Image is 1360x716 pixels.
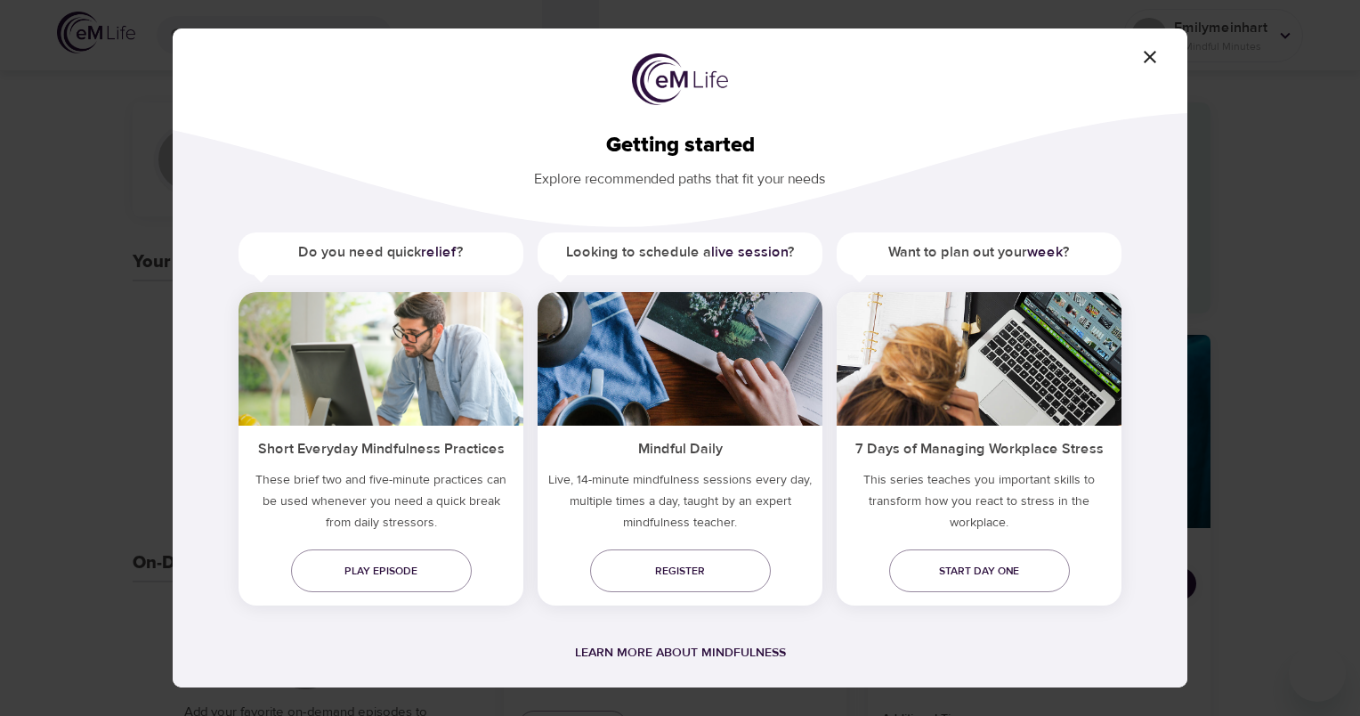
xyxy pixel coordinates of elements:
img: ims [837,292,1121,426]
a: Start day one [889,549,1070,592]
p: This series teaches you important skills to transform how you react to stress in the workplace. [837,469,1121,541]
a: Play episode [291,549,472,592]
p: Explore recommended paths that fit your needs [201,159,1159,190]
a: live session [711,243,788,261]
span: Start day one [903,562,1056,581]
h5: Want to plan out your ? [837,232,1121,273]
a: relief [421,243,457,261]
p: Live, 14-minute mindfulness sessions every day, multiple times a day, taught by an expert mindful... [538,469,822,541]
h2: Getting started [201,133,1159,159]
span: Register [604,562,757,581]
h5: Looking to schedule a ? [538,232,822,273]
img: logo [632,53,728,105]
h5: These brief two and five-minute practices can be used whenever you need a quick break from daily ... [239,469,523,541]
a: Register [590,549,771,592]
h5: 7 Days of Managing Workplace Stress [837,426,1121,469]
img: ims [239,292,523,426]
h5: Do you need quick ? [239,232,523,273]
span: Play episode [305,562,457,581]
img: ims [538,292,822,426]
a: Learn more about mindfulness [575,645,786,661]
h5: Short Everyday Mindfulness Practices [239,426,523,469]
h5: Mindful Daily [538,426,822,469]
a: week [1027,243,1063,261]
